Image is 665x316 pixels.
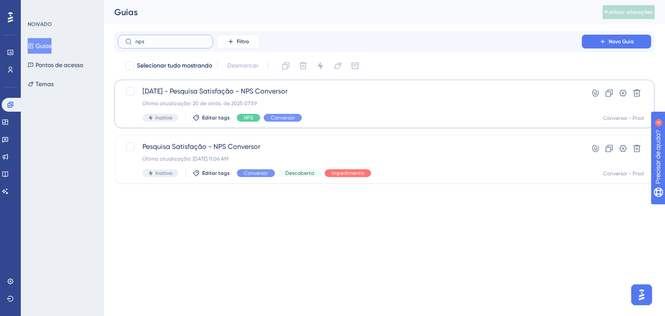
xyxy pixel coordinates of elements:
iframe: Iniciador do Assistente de IA do UserGuiding [629,282,655,308]
button: Guias [28,38,52,54]
font: Conversor [244,170,268,176]
font: Conversor - Prod [603,115,644,121]
font: Descoberta [285,170,314,176]
font: Editar tags [202,115,230,121]
font: Conversor [271,115,295,121]
font: Inativo [155,170,172,176]
font: Guias [36,42,52,49]
button: Editar tags [193,170,230,177]
font: Novo Guia [609,39,634,45]
button: Publicar alterações [603,5,655,19]
font: NOIVADO [28,21,52,27]
button: Desmarcar [223,58,263,74]
input: Procurar [136,39,206,45]
font: NPS [244,115,253,121]
font: Precisar de ajuda? [20,4,74,10]
font: Impedimento [332,170,364,176]
button: Filtro [216,35,260,48]
font: Última atualização: [DATE] 11:06 AM [142,156,229,162]
font: Selecionar tudo mostrando [137,62,212,69]
font: Desmarcar [227,62,258,69]
font: Editar tags [202,170,230,176]
button: Pontos de acesso [28,57,83,73]
button: Novo Guia [582,35,651,48]
font: Pesquisa Satisfação - NPS Conversor [142,142,260,151]
font: Filtro [237,39,249,45]
div: 4 [81,4,83,11]
font: Pontos de acesso [36,61,83,68]
button: Temas [28,76,54,92]
font: Inativo [155,115,172,121]
font: Temas [36,81,54,87]
font: Última atualização: 20 de atrás. de 2025 07:59 [142,100,257,106]
font: Conversor - Prod [603,171,644,177]
font: Publicar alterações [604,9,653,15]
font: Guias [114,7,138,17]
button: Editar tags [193,114,230,121]
font: [DATE] - Pesquisa Satisfação - NPS Conversor [142,87,287,95]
